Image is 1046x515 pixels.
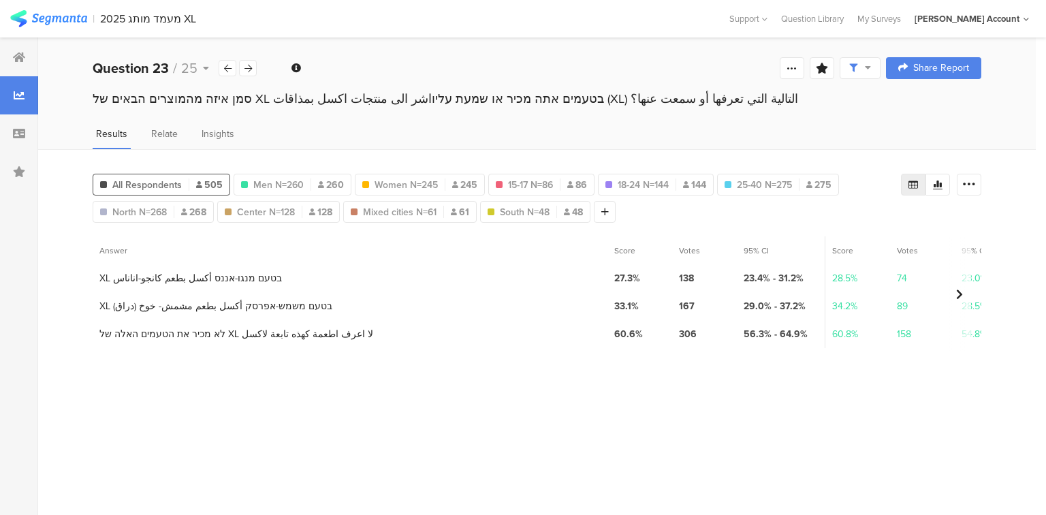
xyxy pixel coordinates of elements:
[729,8,767,29] div: Support
[832,299,857,313] span: 34.2%
[451,205,469,219] span: 61
[679,245,700,257] span: Votes
[774,12,851,25] a: Question Library
[181,205,206,219] span: 268
[832,271,857,285] span: 28.5%
[508,178,553,192] span: 15-17 N=86
[832,245,853,257] span: Score
[202,127,234,141] span: Insights
[99,327,373,341] section: לא מכיר את הטעמים האלה של XL لا اعرف اطعمة كهذه تابعة لاكسل
[452,178,477,192] span: 245
[375,178,438,192] span: Women N=245
[962,245,987,257] span: 95% CI
[744,299,806,313] span: 29.0% - 37.2%
[806,178,831,192] span: 275
[253,178,304,192] span: Men N=260
[897,299,908,313] span: 89
[93,11,95,27] div: |
[112,178,182,192] span: All Respondents
[181,58,197,78] span: 25
[173,58,177,78] span: /
[851,12,908,25] a: My Surveys
[10,10,87,27] img: segmanta logo
[99,299,332,313] section: XL בטעם משמש-אפרסק أكسل بطعم مشمش- خوخ (دراق)
[614,327,643,341] span: 60.6%
[196,178,223,192] span: 505
[99,271,282,285] section: XL בטעם מנגו-אננס أكسل بطعم كانجو-اناناس
[237,205,295,219] span: Center N=128
[112,205,167,219] span: North N=268
[897,327,911,341] span: 158
[93,90,981,108] div: סמן איזה מהמוצרים הבאים של XL בטעמים אתה מכיר או שמעת עליוاشر الى منتجات اكسل بمذاقات (XL) التالي...
[614,245,635,257] span: Score
[915,12,1019,25] div: [PERSON_NAME] Account
[96,127,127,141] span: Results
[737,178,792,192] span: 25-40 N=275
[897,245,918,257] span: Votes
[683,178,706,192] span: 144
[309,205,332,219] span: 128
[744,271,804,285] span: 23.4% - 31.2%
[99,245,127,257] span: Answer
[151,127,178,141] span: Relate
[832,327,858,341] span: 60.8%
[679,327,697,341] span: 306
[679,271,694,285] span: 138
[363,205,437,219] span: Mixed cities N=61
[567,178,587,192] span: 86
[744,245,769,257] span: 95% CI
[897,271,907,285] span: 74
[618,178,669,192] span: 18-24 N=144
[93,58,169,78] b: Question 23
[564,205,583,219] span: 48
[744,327,808,341] span: 56.3% - 64.9%
[913,63,969,73] span: Share Report
[614,299,639,313] span: 33.1%
[100,12,196,25] div: 2025 מעמד מותג XL
[679,299,695,313] span: 167
[500,205,550,219] span: South N=48
[614,271,640,285] span: 27.3%
[318,178,344,192] span: 260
